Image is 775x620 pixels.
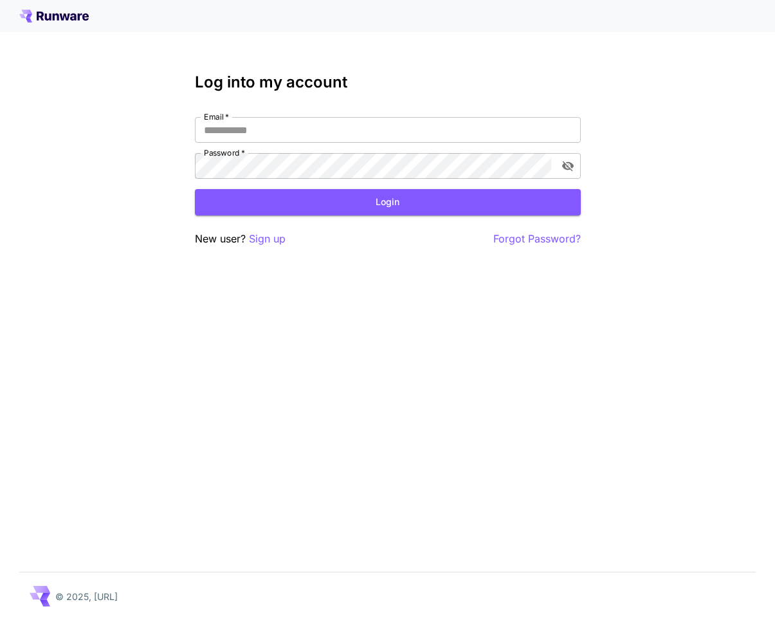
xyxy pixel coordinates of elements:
button: toggle password visibility [556,154,579,178]
button: Forgot Password? [493,231,581,247]
label: Email [204,111,229,122]
button: Sign up [249,231,286,247]
button: Login [195,189,581,215]
label: Password [204,147,245,158]
p: © 2025, [URL] [55,590,118,603]
p: New user? [195,231,286,247]
h3: Log into my account [195,73,581,91]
